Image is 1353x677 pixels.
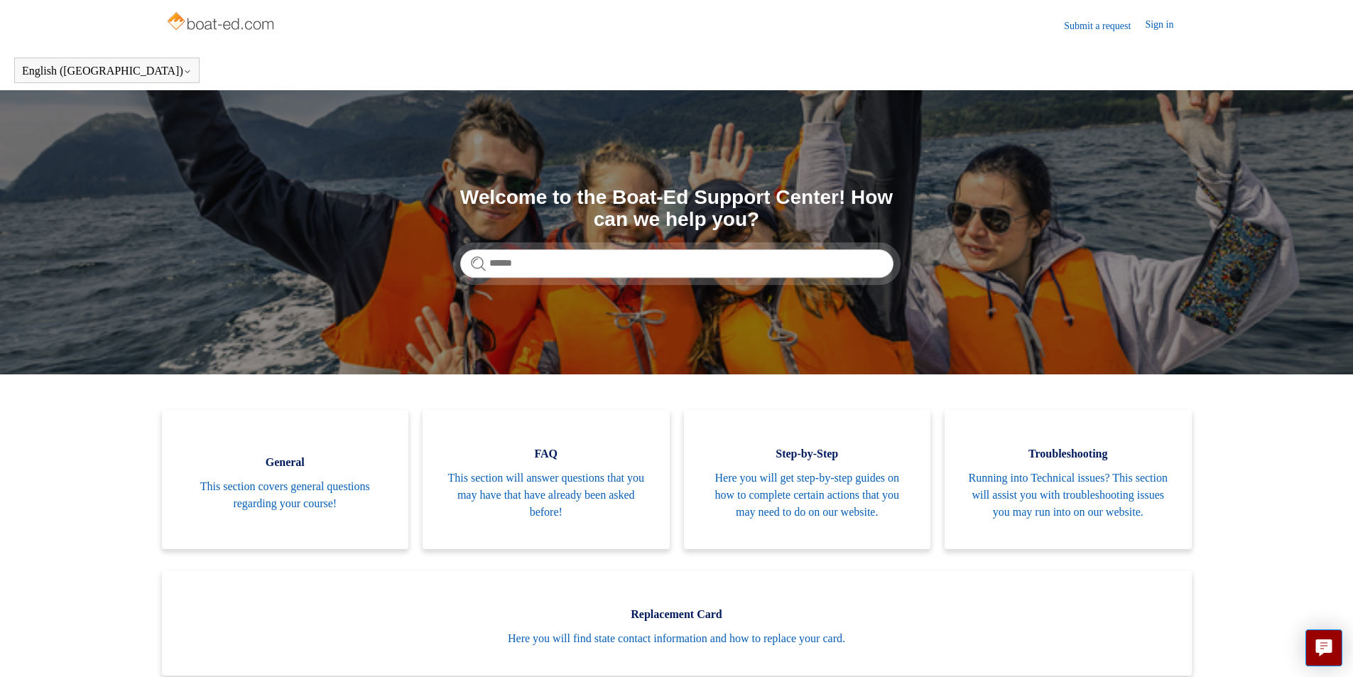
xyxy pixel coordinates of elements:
[705,470,910,521] span: Here you will get step-by-step guides on how to complete certain actions that you may need to do ...
[423,410,670,549] a: FAQ This section will answer questions that you may have that have already been asked before!
[183,606,1170,623] span: Replacement Card
[460,187,893,231] h1: Welcome to the Boat-Ed Support Center! How can we help you?
[22,65,192,77] button: English ([GEOGRAPHIC_DATA])
[162,410,409,549] a: General This section covers general questions regarding your course!
[444,445,648,462] span: FAQ
[183,630,1170,647] span: Here you will find state contact information and how to replace your card.
[966,445,1170,462] span: Troubleshooting
[165,9,278,37] img: Boat-Ed Help Center home page
[966,470,1170,521] span: Running into Technical issues? This section will assist you with troubleshooting issues you may r...
[1145,17,1188,34] a: Sign in
[1064,18,1145,33] a: Submit a request
[684,410,931,549] a: Step-by-Step Here you will get step-by-step guides on how to complete certain actions that you ma...
[183,454,388,471] span: General
[1305,629,1342,666] button: Live chat
[945,410,1192,549] a: Troubleshooting Running into Technical issues? This section will assist you with troubleshooting ...
[444,470,648,521] span: This section will answer questions that you may have that have already been asked before!
[705,445,910,462] span: Step-by-Step
[460,249,893,278] input: Search
[183,478,388,512] span: This section covers general questions regarding your course!
[162,570,1192,676] a: Replacement Card Here you will find state contact information and how to replace your card.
